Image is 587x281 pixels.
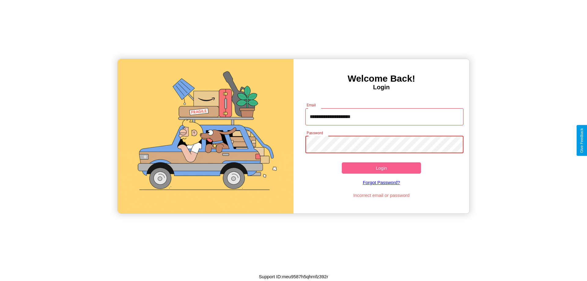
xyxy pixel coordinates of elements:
h4: Login [293,84,469,91]
a: Forgot Password? [302,174,461,191]
p: Incorrect email or password [302,191,461,199]
div: Give Feedback [580,128,584,153]
button: Login [342,162,421,174]
p: Support ID: meu9587h5qhrnfz392r [259,272,328,281]
label: Password [307,130,323,135]
h3: Welcome Back! [293,73,469,84]
label: Email [307,102,316,108]
img: gif [118,59,293,213]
